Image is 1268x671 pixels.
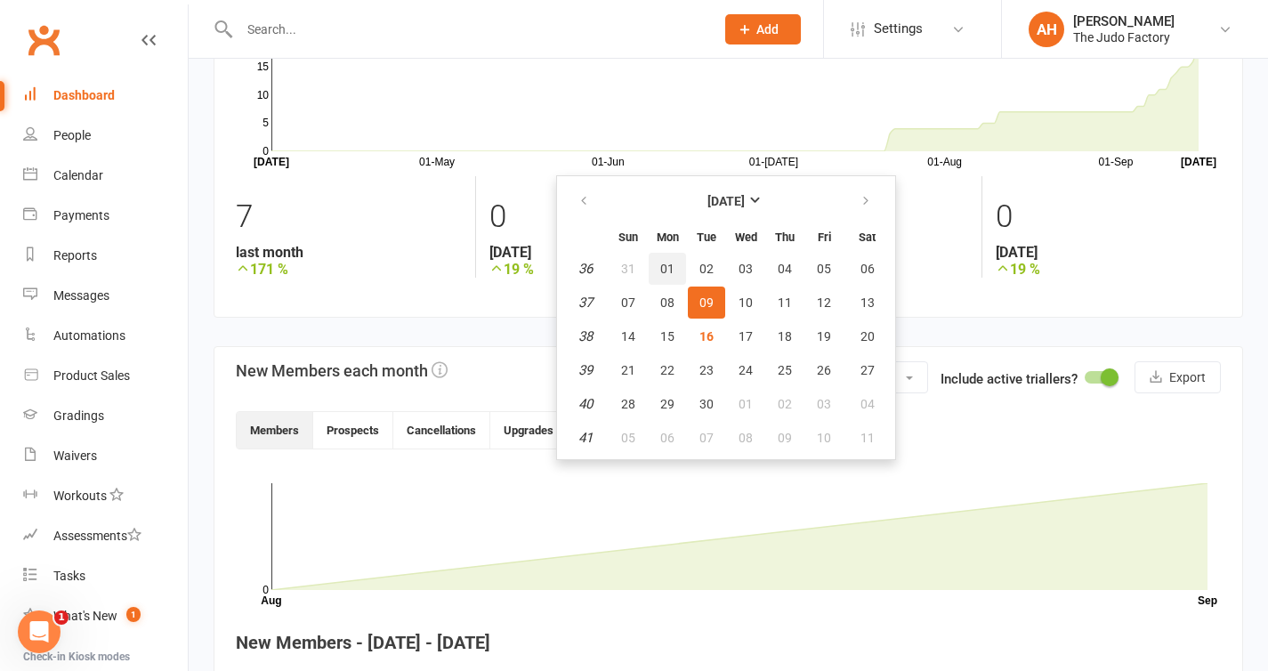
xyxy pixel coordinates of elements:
[817,329,831,344] span: 19
[766,320,804,352] button: 18
[578,295,593,311] em: 37
[660,295,674,310] span: 08
[23,396,188,436] a: Gradings
[688,388,725,420] button: 30
[727,253,764,285] button: 03
[818,230,831,244] small: Friday
[393,412,490,449] button: Cancellations
[23,76,188,116] a: Dashboard
[578,328,593,344] em: 38
[844,388,890,420] button: 04
[778,397,792,411] span: 02
[860,431,875,445] span: 11
[817,363,831,377] span: 26
[688,320,725,352] button: 16
[660,262,674,276] span: 01
[860,295,875,310] span: 13
[23,236,188,276] a: Reports
[996,261,1221,278] strong: 19 %
[610,354,647,386] button: 21
[756,22,779,36] span: Add
[489,190,715,244] div: 0
[23,476,188,516] a: Workouts
[23,316,188,356] a: Automations
[313,412,393,449] button: Prospects
[660,329,674,344] span: 15
[739,262,753,276] span: 03
[805,287,843,319] button: 12
[23,436,188,476] a: Waivers
[53,408,104,423] div: Gradings
[727,388,764,420] button: 01
[610,388,647,420] button: 28
[727,422,764,454] button: 08
[1029,12,1064,47] div: AH
[1073,13,1175,29] div: [PERSON_NAME]
[1073,29,1175,45] div: The Judo Factory
[805,354,843,386] button: 26
[578,261,593,277] em: 36
[53,328,125,343] div: Automations
[860,262,875,276] span: 06
[766,253,804,285] button: 04
[649,422,686,454] button: 06
[739,397,753,411] span: 01
[237,412,313,449] button: Members
[23,596,188,636] a: What's New1
[688,422,725,454] button: 07
[739,363,753,377] span: 24
[778,262,792,276] span: 04
[610,422,647,454] button: 05
[805,388,843,420] button: 03
[844,287,890,319] button: 13
[236,633,1221,652] h4: New Members - [DATE] - [DATE]
[766,388,804,420] button: 02
[660,431,674,445] span: 06
[817,431,831,445] span: 10
[649,354,686,386] button: 22
[610,253,647,285] button: 31
[53,609,117,623] div: What's New
[23,516,188,556] a: Assessments
[660,397,674,411] span: 29
[805,320,843,352] button: 19
[53,248,97,263] div: Reports
[53,288,109,303] div: Messages
[21,18,66,62] a: Clubworx
[126,607,141,622] span: 1
[739,431,753,445] span: 08
[859,230,876,244] small: Saturday
[739,295,753,310] span: 10
[817,397,831,411] span: 03
[53,449,97,463] div: Waivers
[234,17,702,42] input: Search...
[578,430,593,446] em: 41
[874,9,923,49] span: Settings
[699,363,714,377] span: 23
[18,610,61,653] iframe: Intercom live chat
[844,354,890,386] button: 27
[621,431,635,445] span: 05
[707,194,745,208] strong: [DATE]
[23,156,188,196] a: Calendar
[725,14,801,44] button: Add
[236,361,448,380] h3: New Members each month
[778,329,792,344] span: 18
[766,422,804,454] button: 09
[23,556,188,596] a: Tasks
[817,295,831,310] span: 12
[489,261,715,278] strong: 19 %
[236,190,462,244] div: 7
[236,244,462,261] strong: last month
[53,168,103,182] div: Calendar
[657,230,679,244] small: Monday
[53,208,109,222] div: Payments
[817,262,831,276] span: 05
[53,529,141,543] div: Assessments
[699,329,714,344] span: 16
[236,261,462,278] strong: 171 %
[699,295,714,310] span: 09
[621,262,635,276] span: 31
[23,356,188,396] a: Product Sales
[621,363,635,377] span: 21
